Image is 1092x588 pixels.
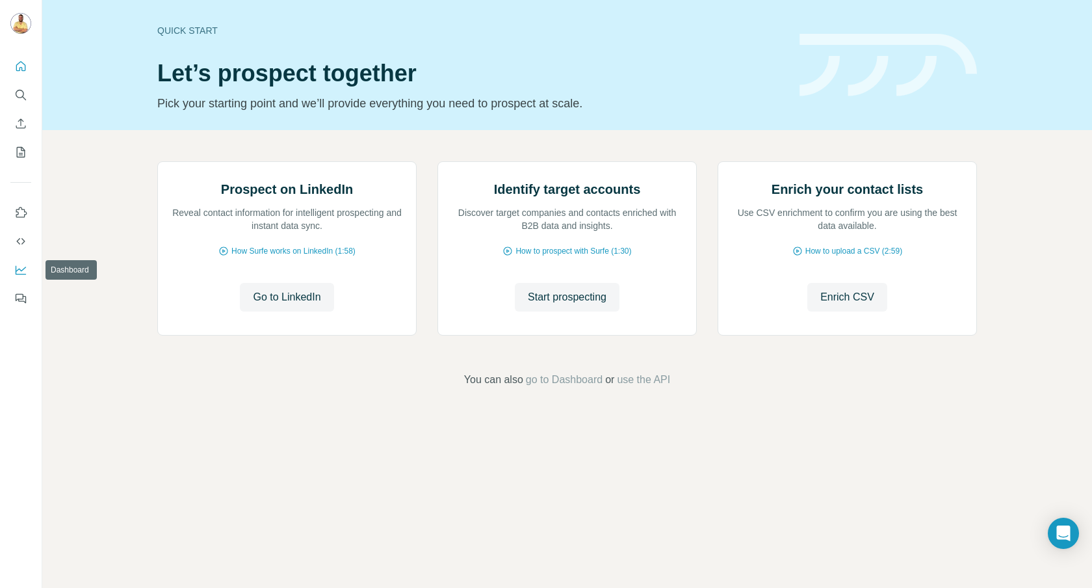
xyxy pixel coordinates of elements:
[10,112,31,135] button: Enrich CSV
[157,60,784,87] h1: Let’s prospect together
[772,180,923,198] h2: Enrich your contact lists
[807,283,887,312] button: Enrich CSV
[515,245,631,257] span: How to prospect with Surfe (1:30)
[799,34,977,97] img: banner
[526,372,603,388] button: go to Dashboard
[515,283,619,312] button: Start prospecting
[253,289,320,305] span: Go to LinkedIn
[10,258,31,282] button: Dashboard
[10,140,31,164] button: My lists
[10,55,31,78] button: Quick start
[605,372,614,388] span: or
[731,206,963,232] p: Use CSV enrichment to confirm you are using the best data available.
[820,289,874,305] span: Enrich CSV
[10,287,31,310] button: Feedback
[494,180,641,198] h2: Identify target accounts
[157,94,784,113] p: Pick your starting point and we’ll provide everything you need to prospect at scale.
[805,245,902,257] span: How to upload a CSV (2:59)
[10,83,31,107] button: Search
[451,206,683,232] p: Discover target companies and contacts enriched with B2B data and insights.
[231,245,356,257] span: How Surfe works on LinkedIn (1:58)
[464,372,523,388] span: You can also
[171,206,403,232] p: Reveal contact information for intelligent prospecting and instant data sync.
[617,372,670,388] button: use the API
[528,289,606,305] span: Start prospecting
[240,283,333,312] button: Go to LinkedIn
[157,24,784,37] div: Quick start
[10,13,31,34] img: Avatar
[221,180,353,198] h2: Prospect on LinkedIn
[10,201,31,224] button: Use Surfe on LinkedIn
[10,230,31,253] button: Use Surfe API
[1048,518,1079,549] div: Open Intercom Messenger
